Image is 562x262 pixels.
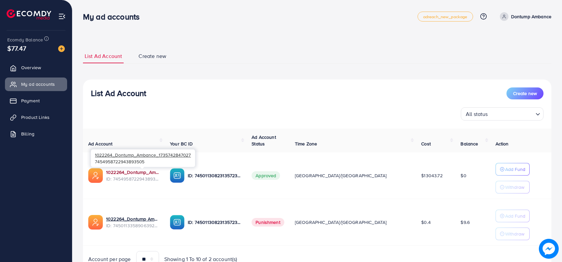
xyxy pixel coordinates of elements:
span: Overview [21,64,41,71]
button: Withdraw [496,181,530,193]
div: 7454958722943893505 [91,149,195,167]
span: Cost [421,140,431,147]
span: Ad Account Status [252,134,276,147]
a: Dontump Ambance [497,12,551,21]
span: $9.6 [461,219,470,226]
img: ic-ads-acc.e4c84228.svg [88,168,103,183]
a: Payment [5,94,67,107]
a: 1022264_Dontump Ambance_1734614691309 [106,216,159,222]
span: $0.4 [421,219,431,226]
span: All status [464,109,489,119]
h3: My ad accounts [83,12,145,22]
button: Add Fund [496,210,530,222]
p: Add Fund [505,165,525,173]
a: My ad accounts [5,78,67,91]
img: menu [58,13,66,20]
p: Withdraw [505,183,524,191]
div: <span class='underline'>1022264_Dontump Ambance_1734614691309</span></br>7450113358906392577 [106,216,159,229]
span: Create new [139,52,166,60]
span: [GEOGRAPHIC_DATA]/[GEOGRAPHIC_DATA] [295,219,387,226]
p: ID: 7450113082313572369 [188,218,241,226]
span: ID: 7450113358906392577 [106,222,159,229]
div: Search for option [461,107,543,121]
button: Add Fund [496,163,530,176]
a: adreach_new_package [418,12,473,22]
p: Add Fund [505,212,525,220]
img: ic-ba-acc.ded83a64.svg [170,168,184,183]
span: Ad Account [88,140,113,147]
img: ic-ba-acc.ded83a64.svg [170,215,184,230]
img: logo [7,9,51,20]
span: Action [496,140,509,147]
span: Approved [252,171,280,180]
span: List Ad Account [85,52,122,60]
span: Billing [21,131,34,137]
a: Billing [5,127,67,140]
a: Overview [5,61,67,74]
a: Product Links [5,111,67,124]
span: Punishment [252,218,284,227]
span: My ad accounts [21,81,55,87]
span: Ecomdy Balance [7,36,43,43]
span: $77.47 [7,43,26,53]
img: image [539,239,559,259]
span: Your BC ID [170,140,193,147]
span: ID: 7454958722943893505 [106,176,159,182]
a: 1022264_Dontump_Ambance_1735742847027 [106,169,159,176]
span: [GEOGRAPHIC_DATA]/[GEOGRAPHIC_DATA] [295,172,387,179]
span: $13043.72 [421,172,442,179]
span: adreach_new_package [423,15,467,19]
h3: List Ad Account [91,88,146,98]
span: Balance [461,140,478,147]
p: Dontump Ambance [511,13,551,21]
img: image [58,45,65,52]
p: ID: 7450113082313572369 [188,172,241,180]
span: Time Zone [295,140,317,147]
span: Create new [513,90,537,97]
span: Product Links [21,114,50,121]
span: Payment [21,97,40,104]
span: 1022264_Dontump_Ambance_1735742847027 [95,152,191,158]
span: $0 [461,172,466,179]
p: Withdraw [505,230,524,238]
img: ic-ads-acc.e4c84228.svg [88,215,103,230]
button: Withdraw [496,228,530,240]
input: Search for option [490,108,533,119]
button: Create new [506,87,543,99]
